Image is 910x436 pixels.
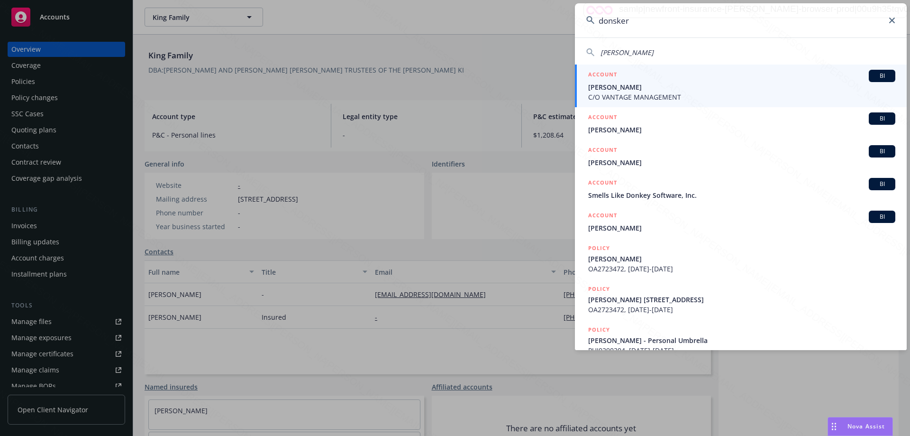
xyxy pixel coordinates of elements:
[575,238,907,279] a: POLICY[PERSON_NAME]OA2723472, [DATE]-[DATE]
[575,320,907,361] a: POLICY[PERSON_NAME] - Personal UmbrellaPUI0290204, [DATE]-[DATE]
[588,82,895,92] span: [PERSON_NAME]
[588,335,895,345] span: [PERSON_NAME] - Personal Umbrella
[588,325,610,334] h5: POLICY
[575,205,907,238] a: ACCOUNTBI[PERSON_NAME]
[575,3,907,37] input: Search...
[588,264,895,274] span: OA2723472, [DATE]-[DATE]
[847,422,885,430] span: Nova Assist
[588,254,895,264] span: [PERSON_NAME]
[588,305,895,315] span: OA2723472, [DATE]-[DATE]
[588,145,617,157] h5: ACCOUNT
[588,190,895,200] span: Smells Like Donkey Software, Inc.
[588,92,895,102] span: C/O VANTAGE MANAGEMENT
[588,70,617,81] h5: ACCOUNT
[873,147,892,156] span: BI
[575,65,907,107] a: ACCOUNTBI[PERSON_NAME]C/O VANTAGE MANAGEMENT
[873,213,892,221] span: BI
[575,107,907,140] a: ACCOUNTBI[PERSON_NAME]
[588,345,895,355] span: PUI0290204, [DATE]-[DATE]
[588,125,895,135] span: [PERSON_NAME]
[588,223,895,233] span: [PERSON_NAME]
[873,114,892,123] span: BI
[873,72,892,80] span: BI
[588,112,617,124] h5: ACCOUNT
[575,279,907,320] a: POLICY[PERSON_NAME] [STREET_ADDRESS]OA2723472, [DATE]-[DATE]
[588,284,610,294] h5: POLICY
[588,158,895,167] span: [PERSON_NAME]
[873,180,892,188] span: BI
[575,173,907,205] a: ACCOUNTBISmells Like Donkey Software, Inc.
[828,417,893,436] button: Nova Assist
[575,140,907,173] a: ACCOUNTBI[PERSON_NAME]
[828,417,840,436] div: Drag to move
[588,295,895,305] span: [PERSON_NAME] [STREET_ADDRESS]
[601,48,654,57] span: [PERSON_NAME]
[588,211,617,222] h5: ACCOUNT
[588,243,610,253] h5: POLICY
[588,178,617,189] h5: ACCOUNT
